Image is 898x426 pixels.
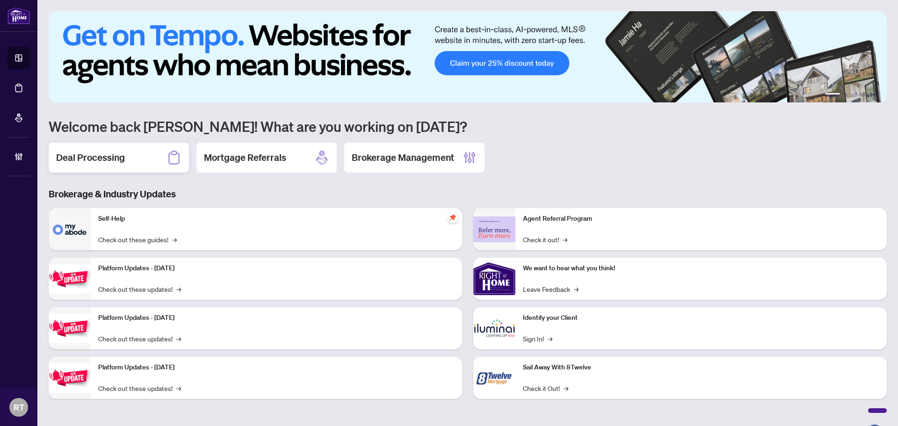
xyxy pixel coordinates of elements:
[98,333,181,344] a: Check out these updates!→
[866,93,870,97] button: 5
[574,284,579,294] span: →
[447,212,458,223] span: pushpin
[523,214,879,224] p: Agent Referral Program
[851,93,855,97] button: 3
[825,93,840,97] button: 1
[7,7,30,24] img: logo
[49,264,91,294] img: Platform Updates - July 21, 2025
[49,208,91,250] img: Self-Help
[98,362,455,373] p: Platform Updates - [DATE]
[49,314,91,343] img: Platform Updates - July 8, 2025
[98,383,181,393] a: Check out these updates!→
[548,333,552,344] span: →
[844,93,847,97] button: 2
[49,11,887,102] img: Slide 0
[49,117,887,135] h1: Welcome back [PERSON_NAME]! What are you working on [DATE]?
[176,333,181,344] span: →
[564,383,568,393] span: →
[861,393,889,421] button: Open asap
[98,263,455,274] p: Platform Updates - [DATE]
[98,313,455,323] p: Platform Updates - [DATE]
[176,284,181,294] span: →
[523,284,579,294] a: Leave Feedback→
[523,263,879,274] p: We want to hear what you think!
[204,151,286,164] h2: Mortgage Referrals
[172,234,177,245] span: →
[523,383,568,393] a: Check it Out!→
[563,234,567,245] span: →
[49,188,887,201] h3: Brokerage & Industry Updates
[473,307,515,349] img: Identify your Client
[859,93,862,97] button: 4
[176,383,181,393] span: →
[98,214,455,224] p: Self-Help
[523,333,552,344] a: Sign In!→
[98,234,177,245] a: Check out these guides!→
[14,401,24,414] span: RT
[49,363,91,393] img: Platform Updates - June 23, 2025
[523,362,879,373] p: Sail Away With 8Twelve
[874,93,877,97] button: 6
[473,217,515,242] img: Agent Referral Program
[473,258,515,300] img: We want to hear what you think!
[523,313,879,323] p: Identify your Client
[56,151,125,164] h2: Deal Processing
[98,284,181,294] a: Check out these updates!→
[523,234,567,245] a: Check it out!→
[473,357,515,399] img: Sail Away With 8Twelve
[352,151,454,164] h2: Brokerage Management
